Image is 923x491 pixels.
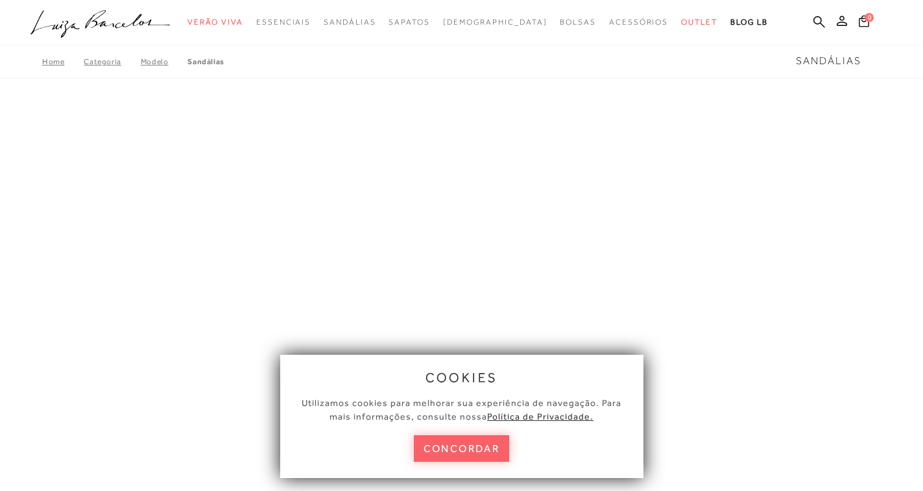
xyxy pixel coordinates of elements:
a: Home [42,57,84,66]
span: 0 [865,13,874,22]
a: categoryNavScreenReaderText [681,10,717,34]
a: Sandálias [187,57,224,66]
a: categoryNavScreenReaderText [560,10,596,34]
span: Sapatos [389,18,429,27]
a: categoryNavScreenReaderText [256,10,311,34]
span: Utilizamos cookies para melhorar sua experiência de navegação. Para mais informações, consulte nossa [302,398,621,422]
span: cookies [426,370,498,385]
span: Acessórios [609,18,668,27]
a: Modelo [141,57,188,66]
a: categoryNavScreenReaderText [609,10,668,34]
span: Verão Viva [187,18,243,27]
a: categoryNavScreenReaderText [187,10,243,34]
a: categoryNavScreenReaderText [389,10,429,34]
a: Categoria [84,57,140,66]
a: noSubCategoriesText [443,10,547,34]
span: [DEMOGRAPHIC_DATA] [443,18,547,27]
span: Sandálias [796,55,861,67]
span: Essenciais [256,18,311,27]
span: Bolsas [560,18,596,27]
span: Sandálias [324,18,376,27]
button: 0 [855,14,873,32]
span: BLOG LB [730,18,768,27]
a: categoryNavScreenReaderText [324,10,376,34]
a: Política de Privacidade. [487,411,593,422]
a: BLOG LB [730,10,768,34]
span: Outlet [681,18,717,27]
button: concordar [414,435,510,462]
